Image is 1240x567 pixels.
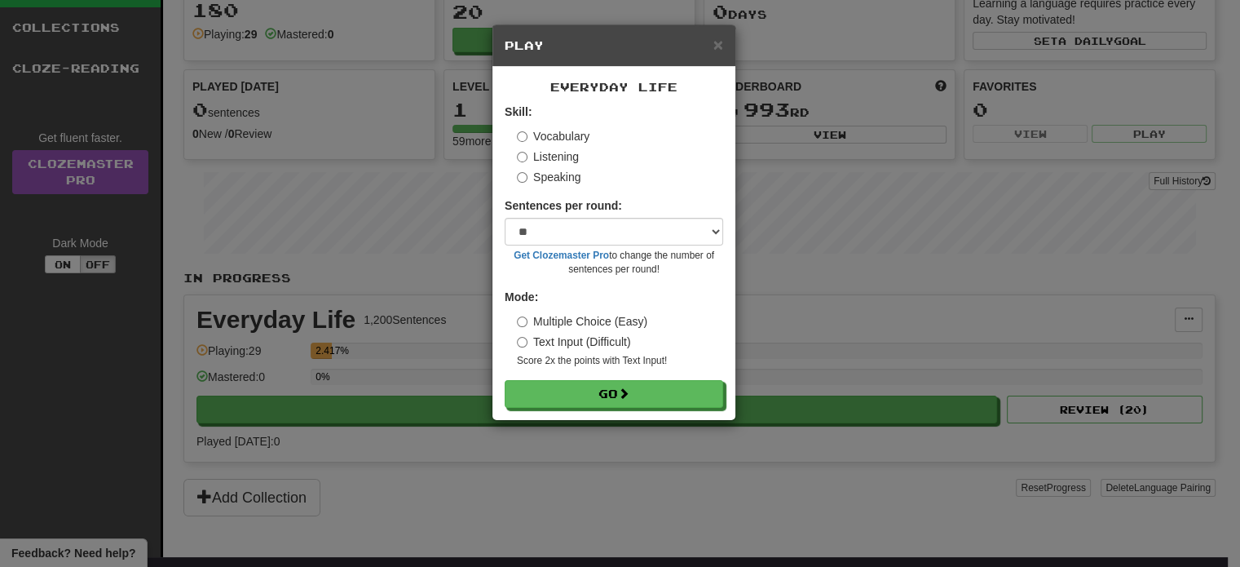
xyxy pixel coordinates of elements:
[517,334,631,350] label: Text Input (Difficult)
[517,317,527,327] input: Multiple Choice (Easy)
[517,152,527,162] input: Listening
[505,38,723,54] h5: Play
[505,249,723,277] small: to change the number of sentences per round!
[505,380,723,408] button: Go
[517,169,580,185] label: Speaking
[517,128,589,144] label: Vocabulary
[517,337,527,348] input: Text Input (Difficult)
[517,172,527,183] input: Speaking
[517,354,723,368] small: Score 2x the points with Text Input !
[517,148,579,165] label: Listening
[505,197,622,214] label: Sentences per round:
[713,36,723,53] button: Close
[514,250,609,261] a: Get Clozemaster Pro
[505,290,538,303] strong: Mode:
[517,131,527,142] input: Vocabulary
[713,35,723,54] span: ×
[550,80,677,94] span: Everyday Life
[505,105,532,118] strong: Skill:
[517,313,647,330] label: Multiple Choice (Easy)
